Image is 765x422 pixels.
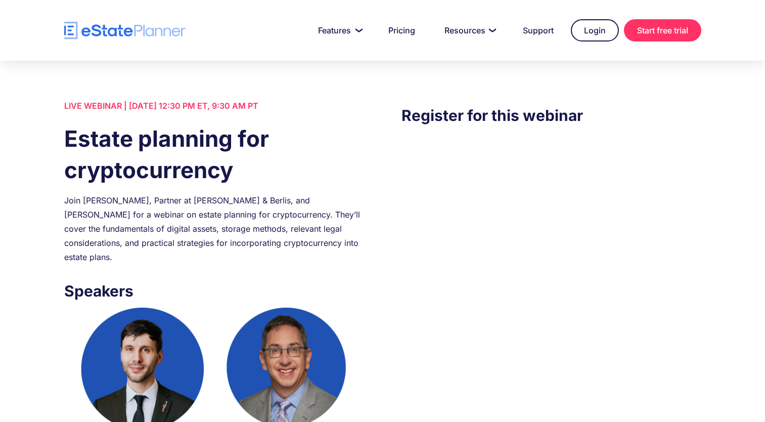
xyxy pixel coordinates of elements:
a: home [64,22,186,39]
h1: Estate planning for cryptocurrency [64,123,364,186]
h3: Register for this webinar [401,104,701,127]
a: Support [511,20,566,40]
a: Features [306,20,371,40]
a: Login [571,19,619,41]
iframe: Form 0 [401,147,701,319]
a: Resources [432,20,506,40]
a: Pricing [376,20,427,40]
h3: Speakers [64,279,364,303]
a: Start free trial [624,19,701,41]
div: Join [PERSON_NAME], Partner at [PERSON_NAME] & Berlis, and [PERSON_NAME] for a webinar on estate ... [64,193,364,264]
div: LIVE WEBINAR | [DATE] 12:30 PM ET, 9:30 AM PT [64,99,364,113]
